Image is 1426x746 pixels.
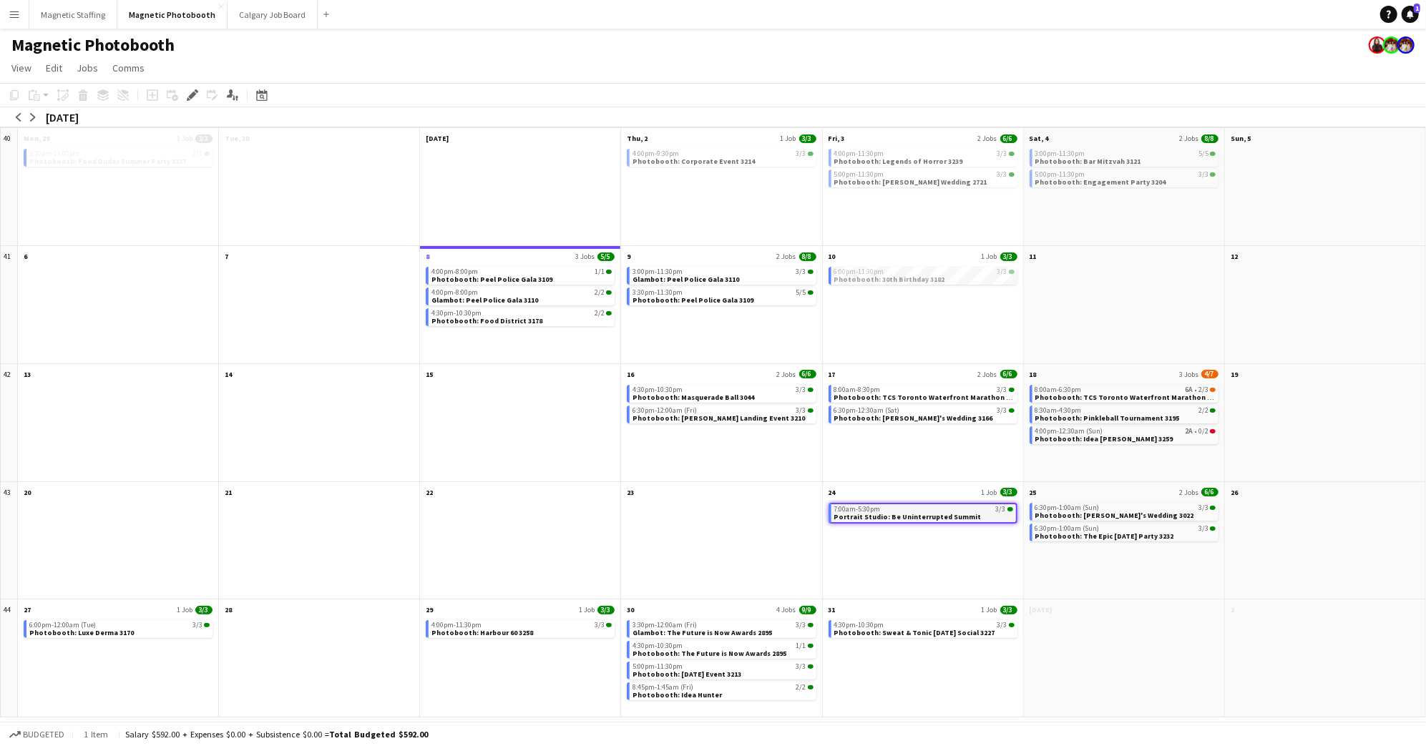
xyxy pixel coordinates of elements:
[834,506,881,513] span: 7:00am-5:30pm
[1000,252,1017,261] span: 3/3
[829,488,836,497] span: 24
[834,393,1040,402] span: Photobooth: TCS Toronto Waterfront Marathon Expo 3641
[1397,36,1415,54] app-user-avatar: Kara & Monika
[633,649,786,658] span: Photobooth: The Future is Now Awards 2895
[627,605,634,614] span: 30
[997,407,1007,414] span: 3/3
[1000,488,1017,496] span: 3/3
[29,157,186,166] span: Photobooth: Food Dudes Summer Party 3237
[633,407,697,414] span: 6:30pm-12:00am (Fri)
[808,388,814,392] span: 3/3
[1030,605,1053,614] span: [DATE]
[579,605,595,614] span: 1 Job
[1035,434,1173,443] span: Photobooth: Idea Hunter Kim 3259
[1035,428,1103,435] span: 4:00pm-12:30am (Sun)
[1035,386,1216,393] div: •
[192,622,202,629] span: 3/3
[225,488,232,497] span: 21
[29,1,117,29] button: Magnetic Staffing
[575,252,595,261] span: 3 Jobs
[1210,429,1216,433] span: 0/2
[1,128,18,246] div: 40
[1009,172,1015,177] span: 3/3
[24,370,31,379] span: 13
[1,599,18,717] div: 44
[117,1,228,29] button: Magnetic Photobooth
[834,413,993,423] span: Photobooth: Liz's Wedding 3166
[633,295,753,305] span: Photobooth: Peel Police Gala 3109
[1179,488,1198,497] span: 2 Jobs
[834,622,884,629] span: 4:30pm-10:30pm
[606,270,612,274] span: 1/1
[1198,525,1208,532] span: 3/3
[595,268,605,275] span: 1/1
[633,642,683,649] span: 4:30pm-10:30pm
[633,289,683,296] span: 3:30pm-11:30pm
[799,134,816,143] span: 3/3
[77,62,98,74] span: Jobs
[1201,370,1219,378] span: 4/7
[1231,252,1238,261] span: 12
[431,275,552,284] span: Photobooth: Peel Police Gala 3109
[1185,428,1193,435] span: 2A
[1210,388,1216,392] span: 2/3
[1231,134,1251,143] span: Sun, 5
[633,622,697,629] span: 3:30pm-12:00am (Fri)
[1009,408,1015,413] span: 3/3
[431,628,533,637] span: Photobooth: Harbour 60 3258
[796,684,806,691] span: 2/2
[29,150,79,157] span: 5:30pm-11:00pm
[225,605,232,614] span: 28
[1198,150,1208,157] span: 5/5
[595,289,605,296] span: 2/2
[997,171,1007,178] span: 3/3
[225,252,228,261] span: 7
[829,134,845,143] span: Fri, 3
[431,268,478,275] span: 4:00pm-8:00pm
[107,59,150,77] a: Comms
[834,177,987,187] span: Photobooth: Kate Wedding 2721
[633,628,772,637] span: Glambot: The Future is Now Awards 2895
[808,270,814,274] span: 3/3
[1035,428,1216,435] div: •
[595,310,605,317] span: 2/2
[1231,605,1234,614] span: 2
[796,663,806,670] span: 3/3
[11,34,175,56] h1: Magnetic Photobooth
[777,605,796,614] span: 4 Jobs
[71,59,104,77] a: Jobs
[1,246,18,364] div: 41
[633,268,683,275] span: 3:00pm-11:30pm
[1000,606,1017,614] span: 3/3
[829,605,836,614] span: 31
[1035,171,1085,178] span: 5:00pm-11:30pm
[808,664,814,669] span: 3/3
[426,488,433,497] span: 22
[808,152,814,156] span: 3/3
[177,134,192,143] span: 1 Job
[834,150,884,157] span: 4:00pm-11:30pm
[627,252,630,261] span: 9
[829,252,836,261] span: 10
[40,59,68,77] a: Edit
[633,690,722,700] span: Photobooth: Idea Hunter
[997,150,1007,157] span: 3/3
[23,730,64,740] span: Budgeted
[982,252,997,261] span: 1 Job
[834,628,995,637] span: Photobooth: Sweat & Tonic Halloween Social 3227
[125,729,428,740] div: Salary $592.00 + Expenses $0.00 + Subsistence $0.00 =
[808,408,814,413] span: 3/3
[1030,252,1037,261] span: 11
[1035,525,1100,532] span: 6:30pm-1:00am (Sun)
[796,642,806,649] span: 1/1
[225,370,232,379] span: 14
[595,622,605,629] span: 3/3
[978,370,997,379] span: 2 Jobs
[431,295,538,305] span: Glambot: Peel Police Gala 3110
[1231,370,1238,379] span: 19
[1201,488,1219,496] span: 6/6
[1035,504,1100,511] span: 6:30pm-1:00am (Sun)
[1009,388,1015,392] span: 3/3
[204,152,210,156] span: 3/3
[633,684,693,691] span: 8:45pm-1:45am (Fri)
